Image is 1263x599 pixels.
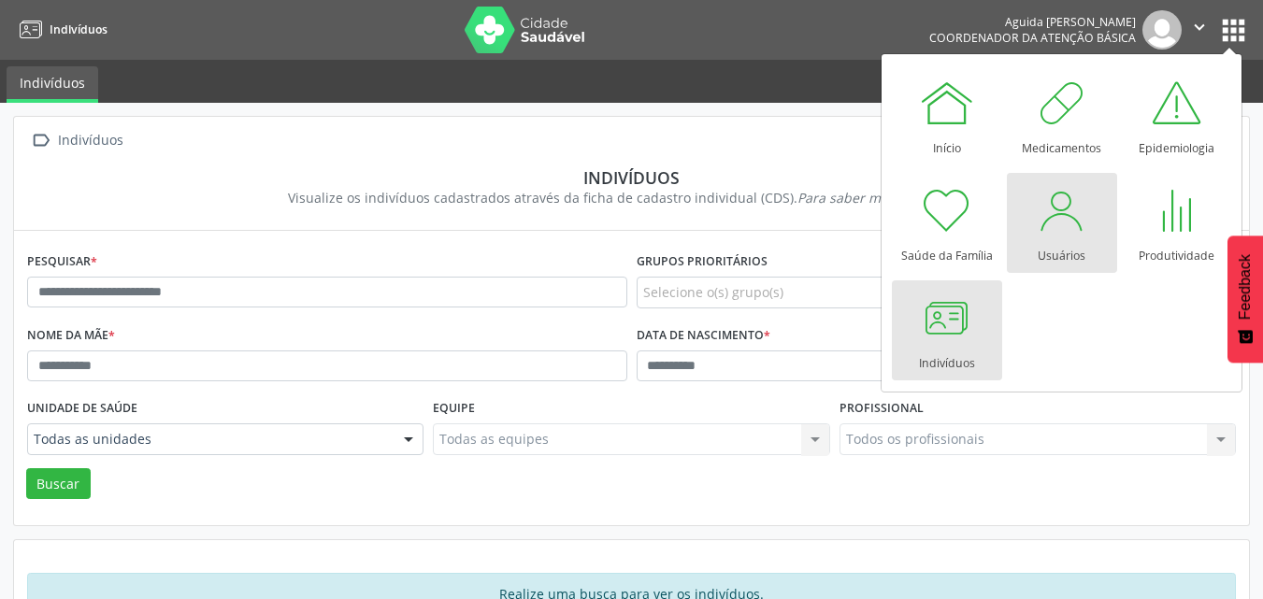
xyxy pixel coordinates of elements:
label: Data de nascimento [637,321,770,350]
i:  [27,127,54,154]
button: Feedback - Mostrar pesquisa [1227,235,1263,363]
span: Indivíduos [50,21,108,37]
a: Medicamentos [1007,65,1117,165]
label: Profissional [840,394,924,423]
a: Indivíduos [7,66,98,103]
i: Para saber mais, [797,189,975,207]
span: Todas as unidades [34,430,385,449]
div: Visualize os indivíduos cadastrados através da ficha de cadastro individual (CDS). [40,188,1223,207]
a: Usuários [1007,173,1117,273]
label: Grupos prioritários [637,248,768,277]
a: Indivíduos [13,14,108,45]
span: Selecione o(s) grupo(s) [643,282,783,302]
a: Produtividade [1122,173,1232,273]
div: Indivíduos [40,167,1223,188]
a: Saúde da Família [892,173,1002,273]
span: Feedback [1237,254,1254,320]
label: Unidade de saúde [27,394,137,423]
button: Buscar [26,468,91,500]
i:  [1189,17,1210,37]
button: apps [1217,14,1250,47]
a: Início [892,65,1002,165]
a:  Indivíduos [27,127,126,154]
label: Equipe [433,394,475,423]
div: Aguida [PERSON_NAME] [929,14,1136,30]
img: img [1142,10,1182,50]
a: Epidemiologia [1122,65,1232,165]
div: Indivíduos [54,127,126,154]
a: Indivíduos [892,280,1002,380]
label: Pesquisar [27,248,97,277]
button:  [1182,10,1217,50]
label: Nome da mãe [27,321,115,350]
span: Coordenador da Atenção Básica [929,30,1136,46]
